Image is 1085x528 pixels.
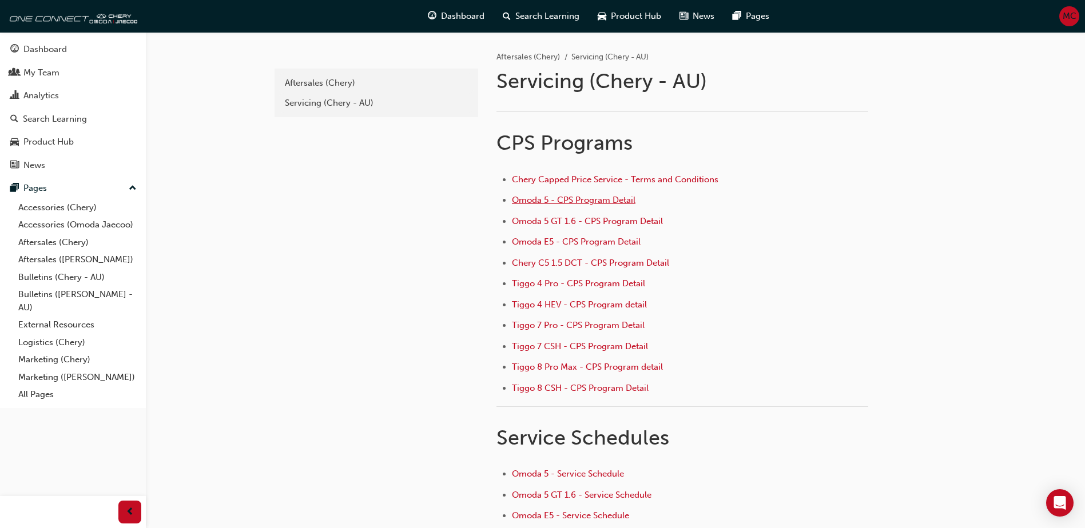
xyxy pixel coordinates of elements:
[746,10,769,23] span: Pages
[14,334,141,351] a: Logistics (Chery)
[10,137,19,147] span: car-icon
[5,85,141,106] a: Analytics
[10,91,19,101] span: chart-icon
[512,258,669,268] a: Chery C5 1.5 DCT - CPS Program Detail
[23,66,59,79] div: My Team
[14,216,141,234] a: Accessories (Omoda Jaecoo)
[5,62,141,83] a: My Team
[589,5,670,28] a: car-iconProduct Hub
[10,183,19,194] span: pages-icon
[14,316,141,334] a: External Resources
[679,9,688,23] span: news-icon
[5,178,141,199] button: Pages
[5,155,141,176] a: News
[14,386,141,403] a: All Pages
[23,113,87,126] div: Search Learning
[14,251,141,269] a: Aftersales ([PERSON_NAME])
[14,269,141,286] a: Bulletins (Chery - AU)
[279,73,474,93] a: Aftersales (Chery)
[10,161,19,171] span: news-icon
[512,237,641,247] a: Omoda E5 - CPS Program Detail
[512,490,651,500] a: Omoda 5 GT 1.6 - Service Schedule
[670,5,724,28] a: news-iconNews
[23,182,47,195] div: Pages
[512,510,629,521] a: Omoda E5 - Service Schedule
[285,77,468,90] div: Aftersales (Chery)
[5,131,141,153] a: Product Hub
[496,52,560,62] a: Aftersales (Chery)
[5,109,141,130] a: Search Learning
[515,10,579,23] span: Search Learning
[512,278,645,289] a: Tiggo 4 Pro - CPS Program Detail
[5,37,141,178] button: DashboardMy TeamAnalyticsSearch LearningProduct HubNews
[126,505,134,519] span: prev-icon
[10,45,19,55] span: guage-icon
[6,5,137,27] img: oneconnect
[512,383,649,393] a: Tiggo 8 CSH - CPS Program Detail
[23,159,45,172] div: News
[428,9,436,23] span: guage-icon
[14,351,141,369] a: Marketing (Chery)
[512,216,663,226] a: Omoda 5 GT 1.6 - CPS Program Detail
[512,469,624,479] a: Omoda 5 - Service Schedule
[14,234,141,251] a: Aftersales (Chery)
[733,9,741,23] span: pages-icon
[724,5,778,28] a: pages-iconPages
[10,114,18,125] span: search-icon
[1059,6,1079,26] button: MC
[496,69,872,94] h1: Servicing (Chery - AU)
[285,97,468,110] div: Servicing (Chery - AU)
[512,174,718,185] a: Chery Capped Price Service - Terms and Conditions
[129,181,137,196] span: up-icon
[23,89,59,102] div: Analytics
[494,5,589,28] a: search-iconSearch Learning
[512,195,635,205] a: Omoda 5 - CPS Program Detail
[571,51,649,64] li: Servicing (Chery - AU)
[512,299,647,310] a: Tiggo 4 HEV - CPS Program detail
[279,93,474,113] a: Servicing (Chery - AU)
[23,43,67,56] div: Dashboard
[23,135,74,149] div: Product Hub
[512,341,648,351] a: Tiggo 7 CSH - CPS Program Detail
[598,9,606,23] span: car-icon
[1046,489,1074,517] div: Open Intercom Messenger
[14,199,141,217] a: Accessories (Chery)
[14,286,141,316] a: Bulletins ([PERSON_NAME] - AU)
[10,68,19,78] span: people-icon
[496,130,633,155] span: CPS Programs
[693,10,714,23] span: News
[5,39,141,60] a: Dashboard
[512,320,645,330] a: Tiggo 7 Pro - CPS Program Detail
[1063,10,1076,23] span: MC
[611,10,661,23] span: Product Hub
[14,369,141,386] a: Marketing ([PERSON_NAME])
[512,362,663,372] a: Tiggo 8 Pro Max - CPS Program detail
[496,425,669,450] span: Service Schedules
[419,5,494,28] a: guage-iconDashboard
[503,9,511,23] span: search-icon
[441,10,484,23] span: Dashboard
